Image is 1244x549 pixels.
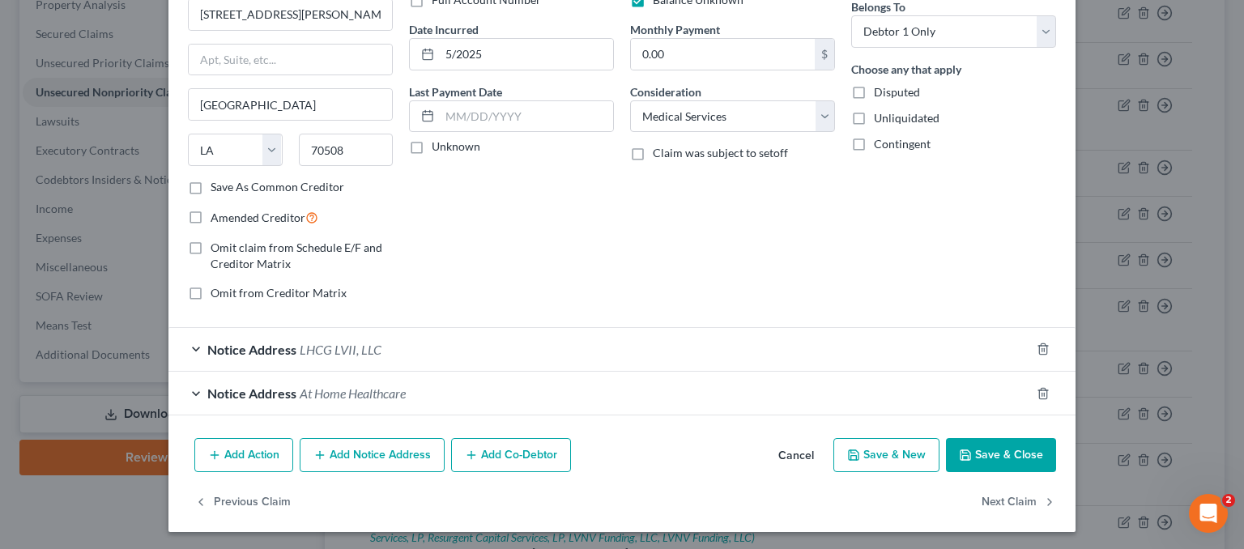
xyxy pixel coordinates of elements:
span: Omit from Creditor Matrix [211,286,347,300]
button: Cancel [765,440,827,472]
label: Unknown [432,138,480,155]
span: Omit claim from Schedule E/F and Creditor Matrix [211,240,382,270]
label: Last Payment Date [409,83,502,100]
label: Monthly Payment [630,21,720,38]
button: Save & New [833,438,939,472]
span: Unliquidated [874,111,939,125]
span: Notice Address [207,342,296,357]
label: Save As Common Creditor [211,179,344,195]
input: Apt, Suite, etc... [189,45,392,75]
span: Amended Creditor [211,211,305,224]
button: Add Co-Debtor [451,438,571,472]
span: Contingent [874,137,931,151]
iframe: Intercom live chat [1189,494,1228,533]
input: Enter zip... [299,134,394,166]
span: Claim was subject to setoff [653,146,788,160]
div: $ [815,39,834,70]
label: Date Incurred [409,21,479,38]
button: Previous Claim [194,485,291,519]
span: At Home Healthcare [300,385,406,401]
span: LHCG LVII, LLC [300,342,381,357]
span: Notice Address [207,385,296,401]
label: Consideration [630,83,701,100]
button: Save & Close [946,438,1056,472]
button: Next Claim [982,485,1056,519]
input: MM/DD/YYYY [440,39,613,70]
input: 0.00 [631,39,815,70]
input: Enter city... [189,89,392,120]
span: 2 [1222,494,1235,507]
input: MM/DD/YYYY [440,101,613,132]
label: Choose any that apply [851,61,961,78]
span: Disputed [874,85,920,99]
button: Add Action [194,438,293,472]
button: Add Notice Address [300,438,445,472]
